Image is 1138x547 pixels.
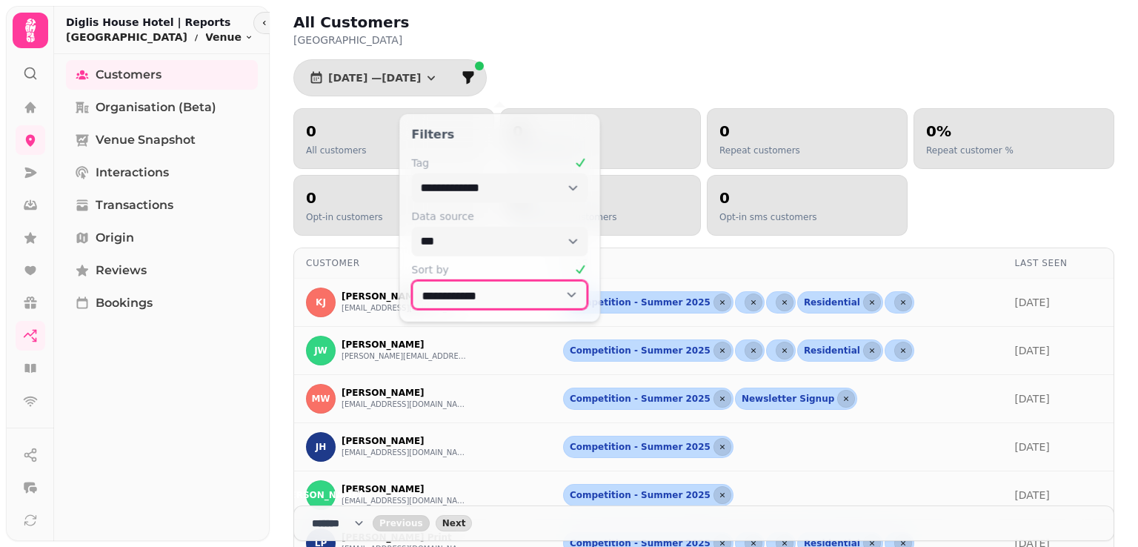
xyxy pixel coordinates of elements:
p: Opt-in customers [306,211,383,223]
a: Transactions [66,190,258,220]
span: Sort by [411,262,448,277]
button: Venue [205,30,253,44]
button: back [373,515,430,531]
button: [EMAIL_ADDRESS][DOMAIN_NAME] [342,495,467,507]
h2: 0 [306,188,383,208]
p: [PERSON_NAME] [342,435,467,447]
span: Competition - Summer 2025 [570,489,711,501]
span: Competition - Summer 2025 [570,296,711,308]
p: Repeat customers [719,145,800,156]
span: JH [316,442,327,452]
p: All customers [306,145,366,156]
p: Opt-in sms customers [719,211,817,223]
span: KJ [316,297,326,308]
span: Interactions [96,164,169,182]
span: Origin [96,229,134,247]
h2: Diglis House Hotel | Reports [66,15,253,30]
span: Reviews [96,262,147,279]
div: Last Seen [1014,257,1102,269]
span: Organisation (beta) [96,99,216,116]
p: [GEOGRAPHIC_DATA] [293,33,673,47]
h2: 0% [926,121,1014,142]
button: filter [453,63,483,93]
nav: Pagination [293,505,1114,541]
p: [GEOGRAPHIC_DATA] [66,30,187,44]
a: Customers [66,60,258,90]
div: Tags [563,257,991,269]
h2: All Customers [293,12,578,33]
a: [DATE] [1014,393,1049,405]
a: [DATE] [1014,296,1049,308]
nav: Tabs [54,54,270,541]
a: Venue Snapshot [66,125,258,155]
p: Filters [411,126,588,144]
span: JW [314,345,327,356]
span: Venue Snapshot [96,131,196,149]
p: Repeat customer % [926,145,1014,156]
p: [PERSON_NAME] [342,387,467,399]
a: Organisation (beta) [66,93,258,122]
span: Competition - Summer 2025 [570,441,711,453]
span: Competition - Summer 2025 [570,393,711,405]
a: Origin [66,223,258,253]
button: [PERSON_NAME][EMAIL_ADDRESS][PERSON_NAME][DOMAIN_NAME] [342,351,467,362]
span: Residential [804,296,860,308]
span: MW [311,394,330,404]
span: Residential [804,345,860,357]
a: [DATE] [1014,345,1049,357]
h2: 0 [306,121,366,142]
span: [PERSON_NAME] [279,490,362,500]
p: [PERSON_NAME] [342,483,467,495]
span: Next [442,519,466,528]
a: Reviews [66,256,258,285]
span: Newsletter Signup [742,393,834,405]
span: Customers [96,66,162,84]
span: [DATE] — [DATE] [328,73,421,83]
p: [PERSON_NAME] [342,339,467,351]
span: Tag [411,156,429,170]
p: [PERSON_NAME] [342,291,467,302]
a: [DATE] [1014,441,1049,453]
button: [EMAIL_ADDRESS][DOMAIN_NAME] [342,302,467,314]
span: Transactions [96,196,173,214]
a: Bookings [66,288,258,318]
button: [EMAIL_ADDRESS][DOMAIN_NAME] [342,399,467,411]
span: Competition - Summer 2025 [570,345,711,357]
div: Customer [306,257,539,269]
a: [DATE] [1014,489,1049,501]
button: [EMAIL_ADDRESS][DOMAIN_NAME] [342,447,467,459]
span: Previous [379,519,423,528]
nav: breadcrumb [66,30,253,44]
button: [DATE] —[DATE] [297,63,450,93]
span: Bookings [96,294,153,312]
h2: 0 [719,188,817,208]
a: Interactions [66,158,258,188]
button: next [436,515,473,531]
span: Data source [411,209,473,224]
h2: 0 [719,121,800,142]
